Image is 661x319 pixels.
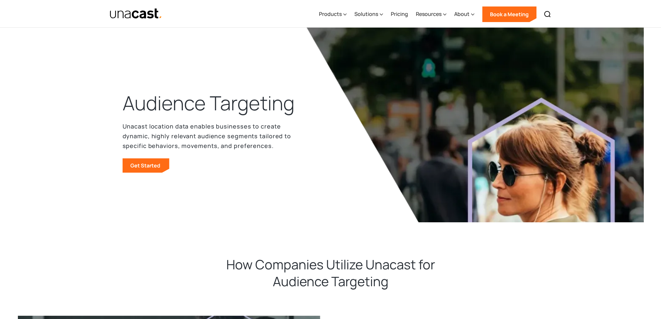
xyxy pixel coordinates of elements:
[544,10,551,18] img: Search icon
[123,158,169,173] a: Get Started
[306,28,644,222] img: image of a women walking downtown in a busy city
[319,10,342,18] div: Products
[354,10,378,18] div: Solutions
[482,6,536,22] a: Book a Meeting
[416,1,446,28] div: Resources
[123,121,292,151] p: Unacast location data enables businesses to create dynamic, highly relevant audience segments tai...
[354,1,383,28] div: Solutions
[391,1,408,28] a: Pricing
[123,90,295,116] h1: Audience Targeting
[319,1,347,28] div: Products
[416,10,442,18] div: Resources
[201,256,461,290] h2: How Companies Utilize Unacast for Audience Targeting
[110,8,163,19] a: home
[454,1,474,28] div: About
[454,10,469,18] div: About
[110,8,163,19] img: Unacast text logo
